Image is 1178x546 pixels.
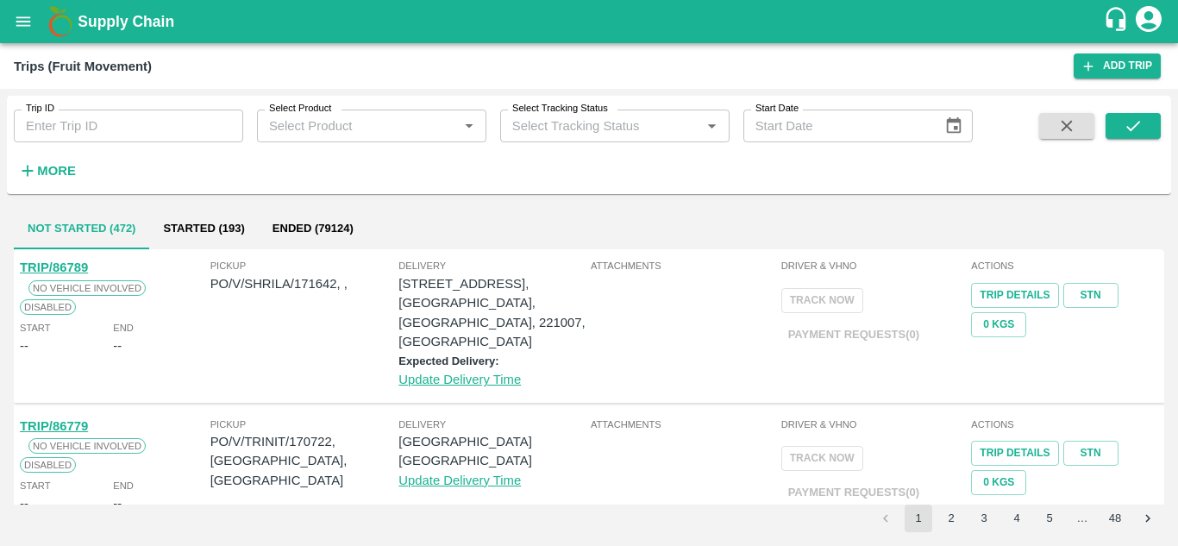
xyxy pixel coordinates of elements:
[971,470,1026,495] button: 0 Kgs
[113,494,122,513] div: --
[262,115,453,137] input: Select Product
[28,280,146,296] span: No Vehicle Involved
[20,494,28,513] div: --
[398,373,521,386] a: Update Delivery Time
[1063,283,1118,308] a: STN
[43,4,78,39] img: logo
[78,9,1103,34] a: Supply Chain
[20,457,76,473] span: Disabled
[905,505,932,532] button: page 1
[398,274,587,351] p: [STREET_ADDRESS], [GEOGRAPHIC_DATA], [GEOGRAPHIC_DATA], 221007, [GEOGRAPHIC_DATA]
[971,283,1058,308] a: Trip Details
[14,55,152,78] div: Trips (Fruit Movement)
[1133,3,1164,40] div: account of current user
[37,164,76,178] strong: More
[20,336,28,355] div: --
[20,320,50,336] span: Start
[20,299,76,315] span: Disabled
[210,274,399,293] p: PO/V/SHRILA/171642, ,
[26,102,54,116] label: Trip ID
[20,260,88,274] a: TRIP/86789
[28,438,146,454] span: No Vehicle Involved
[458,115,480,137] button: Open
[781,258,968,273] span: Driver & VHNo
[398,432,587,471] p: [GEOGRAPHIC_DATA] [GEOGRAPHIC_DATA]
[971,417,1158,432] span: Actions
[210,417,399,432] span: Pickup
[1074,53,1161,78] a: Add Trip
[869,505,1164,532] nav: pagination navigation
[78,13,174,30] b: Supply Chain
[591,417,778,432] span: Attachments
[398,355,498,367] label: Expected Delivery:
[20,419,88,433] a: TRIP/86779
[113,320,134,336] span: End
[1068,511,1096,527] div: …
[1063,441,1118,466] a: STN
[14,208,149,249] button: Not Started (472)
[1036,505,1063,532] button: Go to page 5
[210,258,399,273] span: Pickup
[755,102,799,116] label: Start Date
[591,258,778,273] span: Attachments
[971,441,1058,466] a: Trip Details
[1003,505,1031,532] button: Go to page 4
[14,156,80,185] button: More
[113,478,134,493] span: End
[269,102,331,116] label: Select Product
[970,505,998,532] button: Go to page 3
[512,102,608,116] label: Select Tracking Status
[20,478,50,493] span: Start
[259,208,367,249] button: Ended (79124)
[1101,505,1129,532] button: Go to page 48
[971,312,1026,337] button: 0 Kgs
[210,432,399,490] p: PO/V/TRINIT/170722, [GEOGRAPHIC_DATA], [GEOGRAPHIC_DATA]
[1134,505,1162,532] button: Go to next page
[937,505,965,532] button: Go to page 2
[505,115,674,137] input: Select Tracking Status
[14,110,243,142] input: Enter Trip ID
[1103,6,1133,37] div: customer-support
[3,2,43,41] button: open drawer
[971,258,1158,273] span: Actions
[149,208,258,249] button: Started (193)
[700,115,723,137] button: Open
[937,110,970,142] button: Choose date
[398,417,587,432] span: Delivery
[398,258,587,273] span: Delivery
[781,417,968,432] span: Driver & VHNo
[113,336,122,355] div: --
[398,474,521,487] a: Update Delivery Time
[743,110,931,142] input: Start Date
